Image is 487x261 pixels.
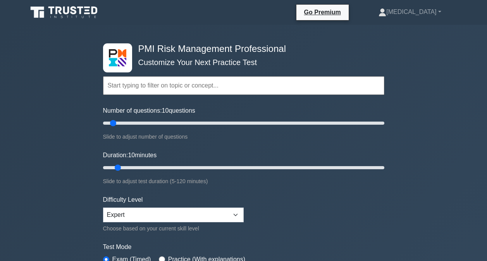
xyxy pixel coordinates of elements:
span: 10 [162,107,169,114]
label: Difficulty Level [103,195,143,204]
label: Number of questions: questions [103,106,195,115]
div: Choose based on your current skill level [103,224,244,233]
a: Go Premium [299,7,346,17]
h4: PMI Risk Management Professional [135,43,346,55]
span: 10 [128,152,135,158]
div: Slide to adjust number of questions [103,132,384,141]
div: Slide to adjust test duration (5-120 minutes) [103,177,384,186]
input: Start typing to filter on topic or concept... [103,76,384,95]
label: Duration: minutes [103,151,157,160]
a: [MEDICAL_DATA] [360,4,459,20]
label: Test Mode [103,242,384,252]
